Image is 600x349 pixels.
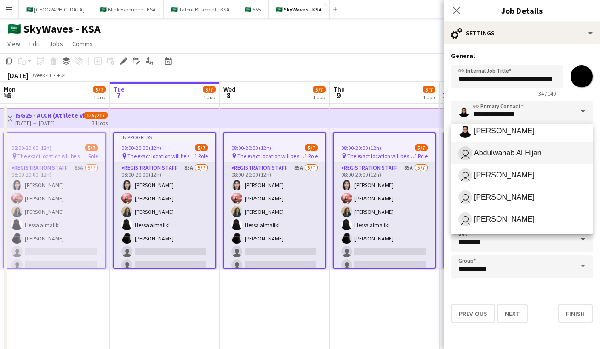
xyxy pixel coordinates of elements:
[304,153,318,160] span: 1 Role
[474,171,535,179] span: [PERSON_NAME]
[332,90,345,101] span: 9
[46,38,67,50] a: Jobs
[15,111,84,120] h3: ISG25 - ACCR (Athlete village) OCT
[17,153,85,160] span: The exact location will be shared later
[203,94,215,101] div: 1 Job
[444,5,600,17] h3: Job Details
[237,153,304,160] span: The exact location will be shared later
[222,90,235,101] span: 8
[4,85,16,93] span: Mon
[15,120,84,126] div: [DATE] → [DATE]
[347,153,414,160] span: The exact location will be shared later
[164,0,237,18] button: 🇸🇦 Talent Blueprint - KSA
[443,85,451,93] span: Fri
[114,163,215,274] app-card-role: Registration Staff85A5/708:00-20:00 (12h)[PERSON_NAME][PERSON_NAME][PERSON_NAME]Hessa almaliki[PE...
[237,0,269,18] button: 🇸🇦 555
[93,94,105,101] div: 1 Job
[57,72,66,79] div: +04
[423,94,435,101] div: 1 Job
[474,215,535,223] span: [PERSON_NAME]
[269,0,330,18] button: 🇸🇦 SkyWaves - KSA
[333,85,345,93] span: Thu
[4,163,105,274] app-card-role: Registration Staff85A5/708:00-20:00 (12h)[PERSON_NAME][PERSON_NAME][PERSON_NAME]Hessa almaliki[PE...
[112,90,125,101] span: 7
[231,144,271,151] span: 08:00-20:00 (12h)
[305,144,318,151] span: 5/7
[29,40,40,48] span: Edit
[2,90,16,101] span: 6
[72,40,93,48] span: Comms
[4,38,24,50] a: View
[7,71,29,80] div: [DATE]
[121,144,161,151] span: 08:00-20:00 (12h)
[11,144,51,151] span: 08:00-20:00 (12h)
[444,22,600,44] div: Settings
[7,22,101,36] h1: 🇸🇦 SkyWaves - KSA
[195,144,208,151] span: 5/7
[497,304,528,323] button: Next
[474,193,535,201] span: [PERSON_NAME]
[49,40,63,48] span: Jobs
[313,94,325,101] div: 1 Job
[85,153,98,160] span: 1 Role
[474,149,542,157] span: Abdulwahab Al Hijan
[84,112,108,119] span: 155/217
[127,153,194,160] span: The exact location will be shared later
[85,144,98,151] span: 5/7
[69,38,97,50] a: Comms
[415,144,428,151] span: 5/7
[443,132,546,269] app-job-card: 08:00-20:00 (12h)5/7 The exact location will be shared later1 RoleRegistration Staff85A5/708:00-2...
[423,86,435,93] span: 5/7
[114,85,125,93] span: Tue
[203,86,216,93] span: 5/7
[414,153,428,160] span: 1 Role
[194,153,208,160] span: 1 Role
[7,40,20,48] span: View
[3,132,106,269] app-job-card: 08:00-20:00 (12h)5/7 The exact location will be shared later1 RoleRegistration Staff85A5/708:00-2...
[224,163,325,274] app-card-role: Registration Staff85A5/708:00-20:00 (12h)[PERSON_NAME][PERSON_NAME][PERSON_NAME]Hessa almaliki[PE...
[474,126,535,135] span: [PERSON_NAME]
[341,144,381,151] span: 08:00-20:00 (12h)
[223,132,326,269] app-job-card: 08:00-20:00 (12h)5/7 The exact location will be shared later1 RoleRegistration Staff85A5/708:00-2...
[92,119,108,126] div: 31 jobs
[26,38,44,50] a: Edit
[313,86,326,93] span: 5/7
[558,304,593,323] button: Finish
[113,132,216,269] app-job-card: In progress08:00-20:00 (12h)5/7 The exact location will be shared later1 RoleRegistration Staff85...
[114,133,215,141] div: In progress
[333,132,436,269] app-job-card: 08:00-20:00 (12h)5/7 The exact location will be shared later1 RoleRegistration Staff85A5/708:00-2...
[442,90,451,101] span: 10
[451,304,495,323] button: Previous
[92,0,164,18] button: 🇸🇦 Blink Experince - KSA
[531,90,563,97] span: 34 / 140
[334,163,435,274] app-card-role: Registration Staff85A5/708:00-20:00 (12h)[PERSON_NAME][PERSON_NAME][PERSON_NAME]Hessa almaliki[PE...
[30,72,53,79] span: Week 41
[93,86,106,93] span: 5/7
[19,0,92,18] button: 🇸🇦 [GEOGRAPHIC_DATA]
[451,51,593,60] h3: General
[223,85,235,93] span: Wed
